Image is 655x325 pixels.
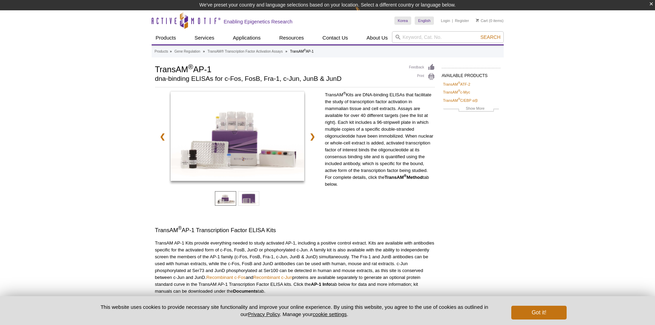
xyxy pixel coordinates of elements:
[171,91,304,183] a: TransAM AP-1 Kit
[224,19,293,25] h2: Enabling Epigenetics Research
[480,34,500,40] span: Search
[89,303,500,318] p: This website uses cookies to provide necessary site functionality and improve your online experie...
[203,50,205,53] li: »
[178,226,182,231] sup: ®
[458,81,460,85] sup: ®
[248,311,280,317] a: Privacy Policy
[476,19,479,22] img: Your Cart
[170,50,172,53] li: »
[476,17,504,25] li: (0 items)
[443,97,478,104] a: TransAM®C/EBP α/β
[441,18,450,23] a: Login
[409,64,435,71] a: Feedback
[208,48,283,55] a: TransAM® Transcription Factor Activation Assays
[458,97,460,101] sup: ®
[392,31,504,43] input: Keyword, Cat. No.
[290,50,314,53] li: TransAM AP-1
[443,105,499,113] a: Show More
[206,275,245,280] a: Recombinant c-Fos
[409,73,435,80] a: Print
[415,17,434,25] a: English
[233,289,258,294] strong: Documents
[155,76,402,82] h2: dna-binding ELISAs for c-Fos, FosB, Fra-1, c-Jun, JunB & JunD
[394,17,411,25] a: Korea
[152,31,180,44] a: Products
[355,5,373,21] img: Change Here
[385,175,423,180] strong: TransAM Method
[229,31,265,44] a: Applications
[304,48,306,52] sup: ®
[443,89,470,95] a: TransAM®c-Myc
[362,31,392,44] a: About Us
[155,48,168,55] a: Products
[455,18,469,23] a: Register
[188,63,193,71] sup: ®
[313,311,347,317] button: cookie settings
[174,48,200,55] a: Gene Regulation
[443,81,470,87] a: TransAM®ATF-2
[253,275,292,280] a: Recombinant c-Jun
[305,129,320,144] a: ❯
[452,17,453,25] li: |
[325,91,435,188] p: TransAM Kits are DNA-binding ELISAs that facilitate the study of transcription factor activation ...
[318,31,352,44] a: Contact Us
[155,226,435,235] h3: TransAM AP-1 Transcription Factor ELISA Kits
[155,129,170,144] a: ❮
[155,240,435,295] p: TransAM AP-1 Kits provide everything needed to study activated AP-1, including a positive control...
[404,174,406,178] sup: ®
[285,50,287,53] li: »
[155,64,402,74] h1: TransAM AP-1
[190,31,219,44] a: Services
[458,89,460,93] sup: ®
[343,91,346,95] sup: ®
[275,31,308,44] a: Resources
[476,18,488,23] a: Cart
[478,34,502,40] button: Search
[442,68,500,80] h2: AVAILABLE PRODUCTS
[171,91,304,181] img: TransAM AP-1 Kit
[311,282,331,287] strong: AP-1 Info
[511,306,566,319] button: Got it!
